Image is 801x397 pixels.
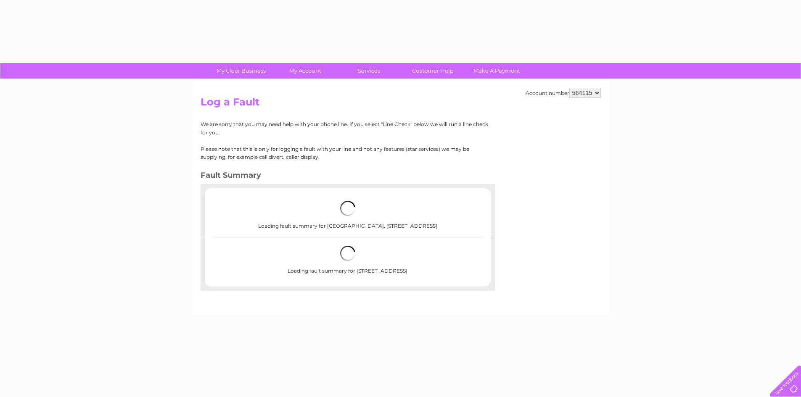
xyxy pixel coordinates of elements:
div: Account number [526,88,601,98]
a: My Account [270,63,340,79]
h2: Log a Fault [201,96,601,112]
img: loading [340,246,355,261]
a: Customer Help [398,63,468,79]
p: We are sorry that you may need help with your phone line. If you select "Line Check" below we wil... [201,120,489,136]
h3: Fault Summary [201,169,489,184]
a: Make A Payment [462,63,531,79]
p: Please note that this is only for logging a fault with your line and not any features (star servi... [201,145,489,161]
img: loading [340,201,355,216]
div: Loading fault summary for [GEOGRAPHIC_DATA], [STREET_ADDRESS] [232,192,464,237]
a: My Clear Business [206,63,276,79]
a: Services [334,63,404,79]
div: Loading fault summary for [STREET_ADDRESS] [232,237,464,282]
